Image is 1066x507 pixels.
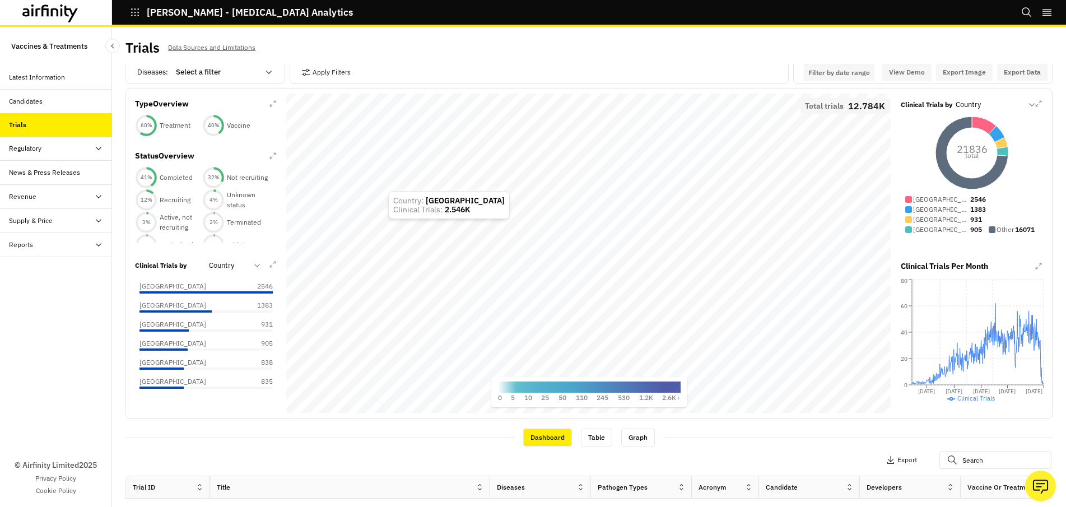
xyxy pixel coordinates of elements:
div: Diseases : [137,63,280,81]
button: Close Sidebar [105,39,120,53]
p: 905 [245,338,273,348]
p: Completed [160,173,193,183]
p: 2546 [245,281,273,291]
tspan: [DATE] [973,388,990,395]
p: 12.784K [848,102,885,110]
p: 530 [618,393,630,403]
p: Clinical Trials by [901,100,952,110]
div: Developers [867,482,902,492]
div: Vaccine or Treatment [967,482,1036,492]
tspan: 21836 [957,143,988,156]
p: [GEOGRAPHIC_DATA] [913,204,969,215]
p: [GEOGRAPHIC_DATA] [913,225,969,235]
p: Not recruiting [227,173,268,183]
p: 931 [970,215,982,225]
div: Dashboard [523,429,572,446]
tspan: [DATE] [999,388,1016,395]
p: 835 [245,376,273,387]
button: [PERSON_NAME] - [MEDICAL_DATA] Analytics [130,3,353,22]
tspan: 40 [901,329,907,336]
button: Export Image [936,63,993,81]
p: Status Overview [135,150,194,162]
p: [GEOGRAPHIC_DATA] [913,215,969,225]
p: Vaccines & Treatments [11,36,87,57]
p: Treatment [160,120,190,131]
p: 50 [558,393,566,403]
div: Latest Information [9,72,65,82]
p: [GEOGRAPHIC_DATA] [139,338,206,348]
p: Terminated [227,217,261,227]
tspan: 60 [901,303,907,310]
span: Clinical Trials [957,394,995,402]
p: Vaccine [227,120,250,131]
button: Search [1021,3,1032,22]
p: © Airfinity Limited 2025 [15,459,97,471]
input: Search [939,451,1051,469]
div: Candidates [9,96,43,106]
p: Type Overview [135,98,189,110]
p: Recruiting [160,195,190,205]
button: Interact with the calendar and add the check-in date for your trip. [804,63,874,81]
p: [GEOGRAPHIC_DATA] [139,357,206,368]
div: 41 % [135,174,157,182]
p: Active, not recruiting [160,212,202,232]
div: Table [581,429,612,446]
p: 0 [498,393,502,403]
div: Candidate [766,482,798,492]
tspan: [DATE] [946,388,962,395]
p: 905 [970,225,982,235]
button: Ask our analysts [1025,471,1056,501]
div: Reports [9,240,33,250]
p: Filter by date range [808,68,870,77]
p: 1383 [245,300,273,310]
div: Diseases [497,482,525,492]
p: Export [897,456,917,464]
tspan: 20 [901,355,907,362]
button: Export [886,451,917,469]
tspan: 0 [904,382,907,389]
p: Authorised [160,240,193,250]
p: 931 [245,319,273,329]
p: 16071 [1015,225,1035,235]
p: [GEOGRAPHIC_DATA] [139,376,206,387]
p: 2546 [970,194,986,204]
p: Data Sources and Limitations [168,41,255,54]
div: 40 % [202,122,225,129]
p: [PERSON_NAME] - [MEDICAL_DATA] Analytics [147,7,353,17]
tspan: [DATE] [918,388,935,395]
h2: Trials [125,40,159,56]
p: Unknown status [227,190,269,210]
p: 1.2K [639,393,653,403]
p: 838 [245,357,273,368]
p: 245 [597,393,608,403]
canvas: Map [286,94,891,413]
div: 2 % [202,218,225,226]
p: 5 [511,393,515,403]
p: 1383 [970,204,986,215]
div: 4 % [202,196,225,204]
div: 60 % [135,122,157,129]
p: Clinical Trials by [135,261,187,271]
div: Acronym [699,482,727,492]
p: 25 [541,393,549,403]
p: Clinical Trials Per Month [901,261,988,272]
p: Total trials [805,102,844,110]
div: 2 % [202,241,225,249]
div: Regulatory [9,143,41,154]
p: 110 [576,393,588,403]
button: Apply Filters [301,63,351,81]
p: 2.6K+ [662,393,680,403]
a: Privacy Policy [35,473,76,483]
div: Revenue [9,192,36,202]
div: Trial ID [133,482,155,492]
p: [GEOGRAPHIC_DATA] [139,319,206,329]
div: 2 % [135,241,157,249]
div: Graph [621,429,655,446]
div: Trials [9,120,26,130]
p: 10 [524,393,532,403]
div: Pathogen Types [598,482,648,492]
button: Export Data [997,63,1048,81]
tspan: total [965,151,979,160]
p: Withdrawn [227,240,259,250]
a: Cookie Policy [36,486,76,496]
